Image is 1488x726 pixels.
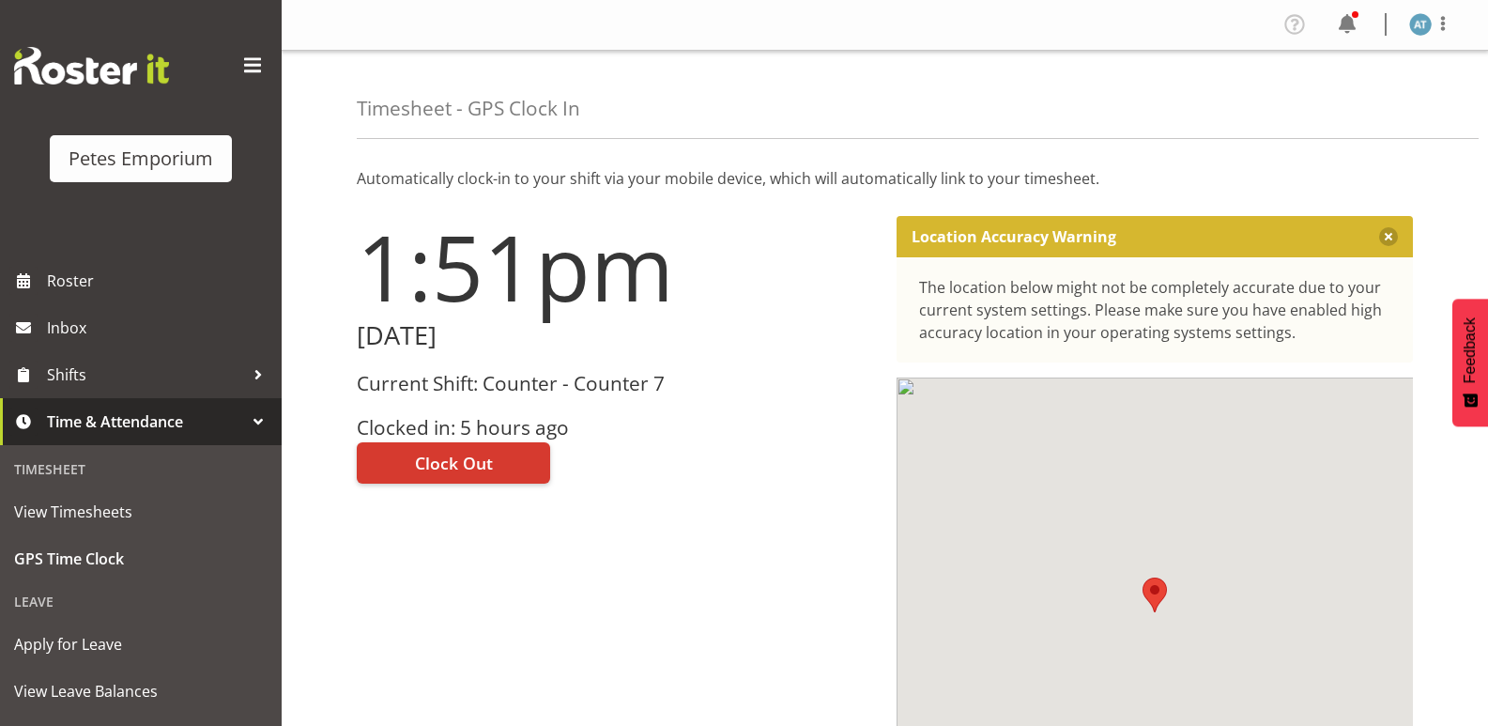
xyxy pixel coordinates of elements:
[415,451,493,475] span: Clock Out
[14,677,268,705] span: View Leave Balances
[14,498,268,526] span: View Timesheets
[357,98,580,119] h4: Timesheet - GPS Clock In
[1452,299,1488,426] button: Feedback - Show survey
[1409,13,1432,36] img: alex-micheal-taniwha5364.jpg
[357,167,1413,190] p: Automatically clock-in to your shift via your mobile device, which will automatically link to you...
[357,373,874,394] h3: Current Shift: Counter - Counter 7
[14,630,268,658] span: Apply for Leave
[14,47,169,85] img: Rosterit website logo
[5,582,277,621] div: Leave
[5,535,277,582] a: GPS Time Clock
[5,668,277,715] a: View Leave Balances
[357,417,874,439] h3: Clocked in: 5 hours ago
[357,321,874,350] h2: [DATE]
[919,276,1391,344] div: The location below might not be completely accurate due to your current system settings. Please m...
[357,216,874,317] h1: 1:51pm
[47,408,244,436] span: Time & Attendance
[47,361,244,389] span: Shifts
[357,442,550,484] button: Clock Out
[5,488,277,535] a: View Timesheets
[5,621,277,668] a: Apply for Leave
[14,545,268,573] span: GPS Time Clock
[1379,227,1398,246] button: Close message
[47,267,272,295] span: Roster
[5,450,277,488] div: Timesheet
[912,227,1116,246] p: Location Accuracy Warning
[47,314,272,342] span: Inbox
[1462,317,1479,383] span: Feedback
[69,145,213,173] div: Petes Emporium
